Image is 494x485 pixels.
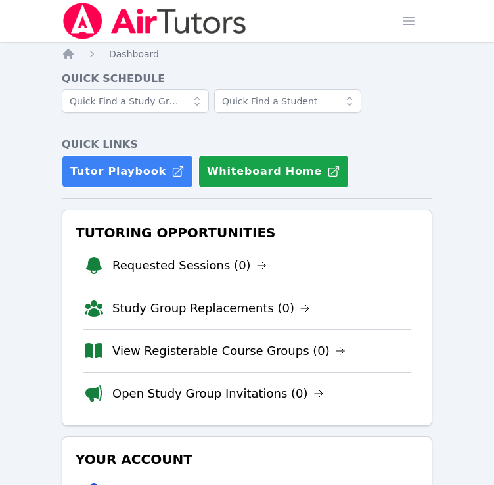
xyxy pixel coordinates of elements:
[73,221,421,244] h3: Tutoring Opportunities
[112,256,267,275] a: Requested Sessions (0)
[62,155,193,188] a: Tutor Playbook
[62,137,432,152] h4: Quick Links
[62,3,248,39] img: Air Tutors
[62,47,432,60] nav: Breadcrumb
[62,89,209,113] input: Quick Find a Study Group
[214,89,361,113] input: Quick Find a Student
[198,155,349,188] button: Whiteboard Home
[109,47,159,60] a: Dashboard
[112,342,346,360] a: View Registerable Course Groups (0)
[112,299,310,317] a: Study Group Replacements (0)
[109,49,159,59] span: Dashboard
[62,71,432,87] h4: Quick Schedule
[112,384,324,403] a: Open Study Group Invitations (0)
[73,448,421,471] h3: Your Account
